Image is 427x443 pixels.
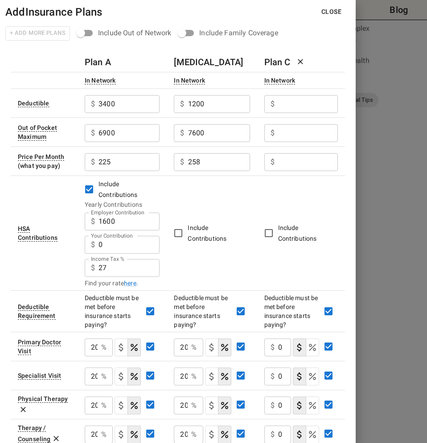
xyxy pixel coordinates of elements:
div: cost type [293,368,319,385]
button: Close [314,4,349,20]
div: position [77,25,178,42]
button: copayment [205,368,218,385]
button: copayment [205,397,218,414]
div: Leave the checkbox empty if you don't what an HSA (Health Savings Account) is. If the insurance p... [18,225,57,242]
svg: Select if this service charges coinsurance, a percentage of the medical expense that you pay to y... [129,400,140,411]
div: Costs for services from providers who've agreed on prices with your insurance plan. There are oft... [85,77,116,84]
div: cost type [115,397,141,414]
p: $ [271,128,275,138]
p: $ [271,371,275,382]
div: This option will be 'Yes' for most plans. If your plan details say something to the effect of 'de... [18,303,56,320]
svg: Select if this service charges coinsurance, a percentage of the medical expense that you pay to y... [129,371,140,382]
svg: Select if this service charges a copay (or copayment), a set dollar amount (e.g. $30) you pay to ... [206,429,217,440]
p: $ [271,429,275,440]
div: Yearly Contributions [85,200,160,209]
div: Amount of money you must individually pay from your pocket before the health plan starts to pay. ... [18,100,49,107]
svg: Select if this service charges a copay (or copayment), a set dollar amount (e.g. $30) you pay to ... [116,400,127,411]
p: % [191,400,197,411]
svg: Select if this service charges coinsurance, a percentage of the medical expense that you pay to y... [129,429,140,440]
button: coinsurance [218,397,231,414]
button: copayment [115,397,128,414]
button: coinsurance [306,368,319,385]
div: cost type [293,397,319,414]
h6: Plan A [85,55,111,69]
div: cost type [293,339,319,356]
svg: Select if this service charges a copay (or copayment), a set dollar amount (e.g. $30) you pay to ... [116,342,127,353]
svg: Select if this service charges a copay (or copayment), a set dollar amount (e.g. $30) you pay to ... [116,371,127,382]
h6: [MEDICAL_DATA] [174,55,243,69]
label: Employer Contribution [91,209,144,216]
button: coinsurance [306,339,319,356]
label: Your Contribution [91,232,133,239]
div: cost type [205,368,231,385]
svg: Select if this service charges a copay (or copayment), a set dollar amount (e.g. $30) you pay to ... [116,429,127,440]
div: cost type [205,397,231,414]
div: A behavioral health therapy session. [18,424,51,443]
svg: Select if this service charges a copay (or copayment), a set dollar amount (e.g. $30) you pay to ... [294,400,305,411]
button: coinsurance [306,397,319,414]
button: copayment [115,368,128,385]
button: coinsurance [127,368,141,385]
svg: Select if this service charges coinsurance, a percentage of the medical expense that you pay to y... [219,429,230,440]
svg: Select if this service charges a copay (or copayment), a set dollar amount (e.g. $30) you pay to ... [294,342,305,353]
svg: Select if this service charges a copay (or copayment), a set dollar amount (e.g. $30) you pay to ... [294,371,305,382]
div: Visit to your primary doctor for general care (also known as a Primary Care Provider, Primary Car... [18,339,61,355]
p: $ [91,239,95,250]
svg: Select if this service charges coinsurance, a percentage of the medical expense that you pay to y... [307,342,318,353]
p: $ [271,99,275,109]
button: coinsurance [127,397,141,414]
svg: Select if this service charges coinsurance, a percentage of the medical expense that you pay to y... [129,342,140,353]
p: % [191,429,197,440]
button: coinsurance [127,339,141,356]
p: $ [91,263,95,273]
div: cost type [115,368,141,385]
div: Physical Therapy [18,395,68,403]
p: $ [271,342,275,353]
p: % [101,400,107,411]
svg: Select if this service charges a copay (or copayment), a set dollar amount (e.g. $30) you pay to ... [206,400,217,411]
button: copayment [115,339,128,356]
div: Sometimes called 'Specialist' or 'Specialist Office Visit'. This is a visit to a doctor with a sp... [18,372,61,380]
p: $ [271,400,275,411]
div: cost type [205,339,231,356]
button: copayment [293,339,306,356]
p: $ [91,157,95,167]
p: $ [180,157,184,167]
p: % [101,371,107,382]
div: Costs for services from providers who've agreed on prices with your insurance plan. There are oft... [264,77,296,84]
p: $ [271,157,275,167]
svg: Select if this service charges coinsurance, a percentage of the medical expense that you pay to y... [307,371,318,382]
button: coinsurance [218,368,231,385]
div: Find your rate . [85,279,160,288]
p: $ [180,128,184,138]
span: Include Contributions [99,180,137,198]
p: % [101,429,107,440]
div: Deductible must be met before insurance starts paying? [85,293,141,329]
p: $ [91,128,95,138]
svg: Select if this service charges coinsurance, a percentage of the medical expense that you pay to y... [219,400,230,411]
svg: Select if this service charges a copay (or copayment), a set dollar amount (e.g. $30) you pay to ... [206,342,217,353]
p: $ [91,216,95,227]
h6: Plan C [264,55,300,69]
p: $ [180,99,184,109]
div: Deductible must be met before insurance starts paying? [264,293,319,329]
button: copayment [293,397,306,414]
svg: Select if this service charges coinsurance, a percentage of the medical expense that you pay to y... [307,400,318,411]
a: here [124,279,136,288]
label: Income Tax % [91,255,124,263]
svg: Select if this service charges coinsurance, a percentage of the medical expense that you pay to y... [307,429,318,440]
div: Include Out of Network [98,28,171,38]
div: Sometimes called 'Out of Pocket Limit' or 'Annual Limit'. This is the maximum amount of money tha... [18,124,57,141]
span: Include Contributions [188,224,226,242]
td: (what you pay) [11,146,78,176]
svg: Select if this service charges coinsurance, a percentage of the medical expense that you pay to y... [219,342,230,353]
div: position [178,25,285,42]
p: % [191,371,197,382]
svg: Select if this service charges a copay (or copayment), a set dollar amount (e.g. $30) you pay to ... [294,429,305,440]
button: coinsurance [218,339,231,356]
div: Costs for services from providers who've agreed on prices with your insurance plan. There are oft... [174,77,205,84]
p: $ [91,99,95,109]
button: copayment [293,368,306,385]
h6: Add Insurance Plans [5,4,102,21]
div: Sometimes called 'plan cost'. The portion of the plan premium that comes out of your wallet each ... [18,153,64,161]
